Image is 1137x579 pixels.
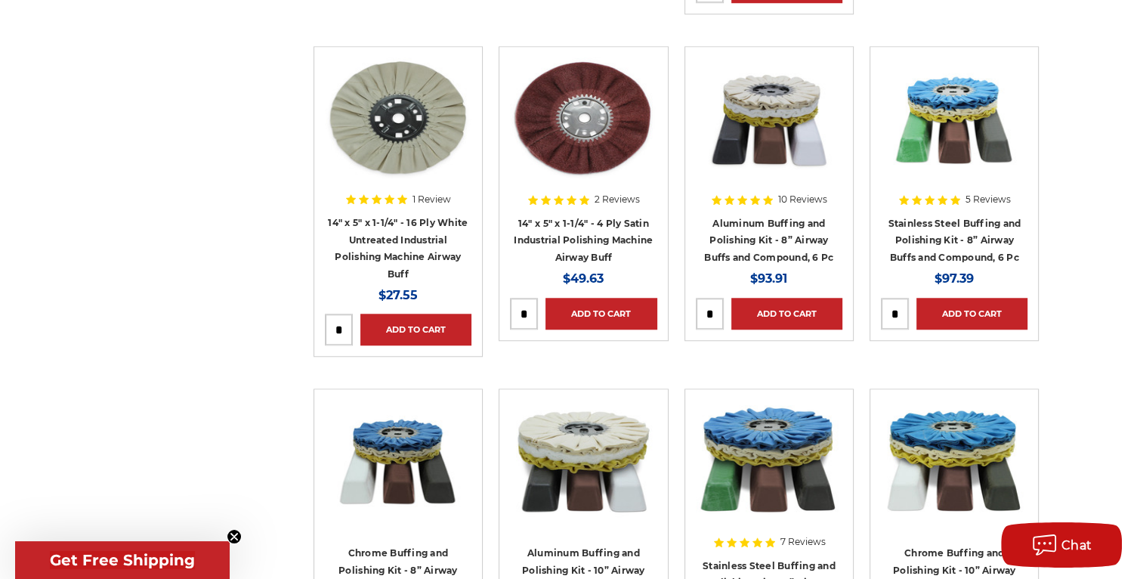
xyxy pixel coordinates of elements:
a: Stainless Steel Buffing and Polishing Kit - 8” Airway Buffs and Compound, 6 Pc [888,218,1021,263]
a: Add to Cart [545,298,657,330]
div: Get Free ShippingClose teaser [15,541,230,579]
button: Chat [1001,522,1122,568]
img: 10 inch airway buff and polishing compound kit for stainless steel [696,400,842,521]
img: 8 inch airway buffing wheel and compound kit for stainless steel [881,57,1027,178]
img: 14 inch untreated white airway buffing wheel [325,57,471,178]
a: 14 inch untreated white airway buffing wheel [325,57,471,251]
a: Add to Cart [916,298,1027,330]
span: $97.39 [935,271,974,286]
a: Add to Cart [360,314,471,345]
a: 14 inch satin surface prep airway buffing wheel [510,57,657,251]
img: 8 inch airway buffing wheel and compound kit for aluminum [696,57,842,178]
a: 8 inch airway buffing wheel and compound kit for stainless steel [881,57,1027,251]
a: 14" x 5" x 1-1/4" - 4 Ply Satin Industrial Polishing Machine Airway Buff [514,218,653,263]
a: Aluminum Buffing and Polishing Kit - 8” Airway Buffs and Compound, 6 Pc [704,218,833,263]
a: 14" x 5" x 1-1/4" - 16 Ply White Untreated Industrial Polishing Machine Airway Buff [328,217,468,280]
a: 8 inch airway buffing wheel and compound kit for aluminum [696,57,842,251]
img: 10 inch airway buff and polishing compound kit for aluminum [510,400,657,521]
span: Get Free Shipping [50,551,195,569]
img: 10 inch airway buff and polishing compound kit for chrome [881,400,1027,521]
span: $93.91 [750,271,787,286]
a: Add to Cart [731,298,842,330]
button: Close teaser [227,529,242,544]
span: $49.63 [563,271,604,286]
span: Chat [1061,538,1092,553]
img: 14 inch satin surface prep airway buffing wheel [510,57,657,178]
img: 8 inch airway buffing wheel and compound kit for chrome [325,400,471,521]
span: $27.55 [378,288,418,302]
